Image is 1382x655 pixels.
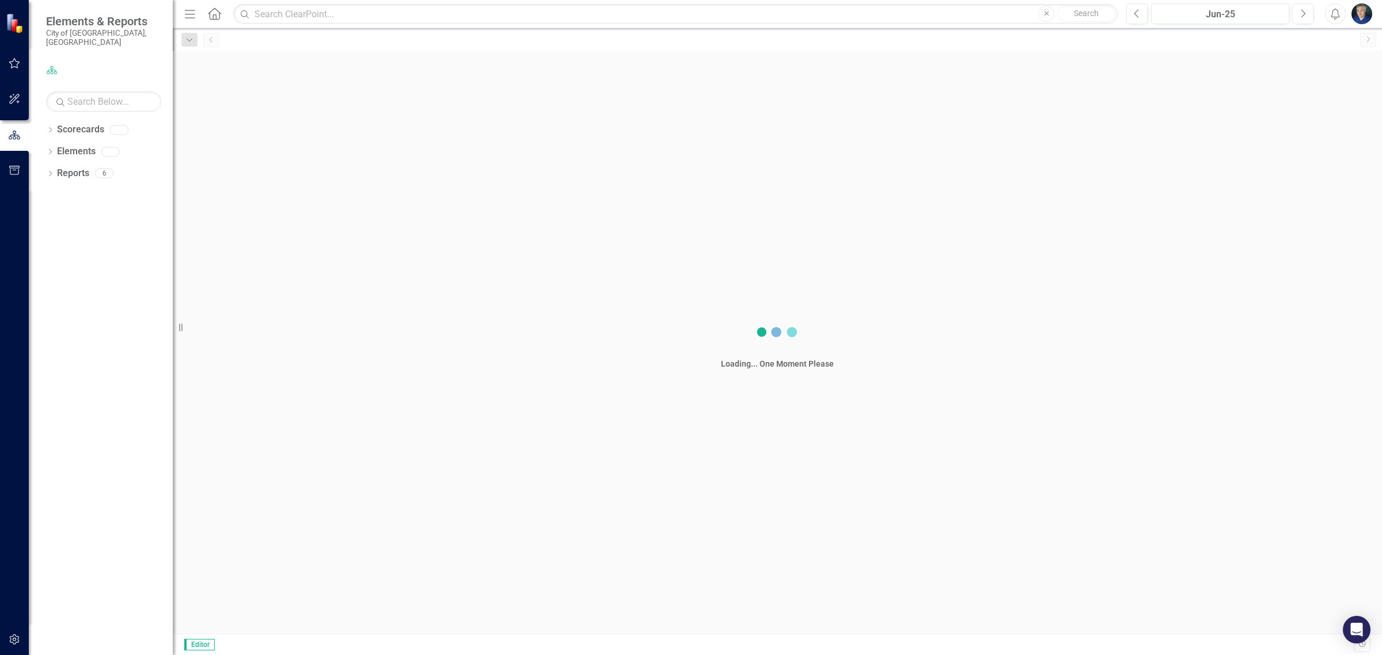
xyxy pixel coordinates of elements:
[233,4,1118,24] input: Search ClearPoint...
[95,169,113,178] div: 6
[57,167,89,180] a: Reports
[1351,3,1372,24] img: Nick Nelson
[184,639,215,650] span: Editor
[6,13,26,33] img: ClearPoint Strategy
[46,92,161,112] input: Search Below...
[46,28,161,47] small: City of [GEOGRAPHIC_DATA], [GEOGRAPHIC_DATA]
[721,358,834,370] div: Loading... One Moment Please
[57,145,96,158] a: Elements
[1155,7,1285,21] div: Jun-25
[46,14,161,28] span: Elements & Reports
[1057,6,1115,22] button: Search
[1151,3,1289,24] button: Jun-25
[1074,9,1099,18] span: Search
[1343,616,1370,643] div: Open Intercom Messenger
[57,123,104,136] a: Scorecards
